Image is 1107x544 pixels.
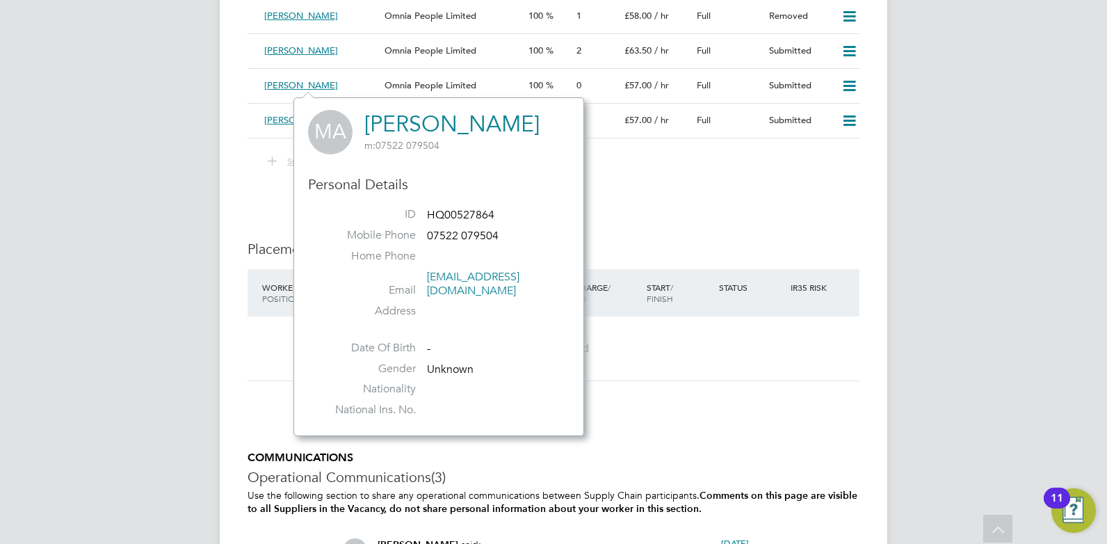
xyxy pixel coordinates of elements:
span: 100 [528,45,543,56]
span: Full [697,79,711,91]
span: 0 [576,79,581,91]
span: 1 [576,10,581,22]
div: Submitted [763,40,836,63]
label: ID [318,207,416,222]
span: £57.00 [624,114,652,126]
span: [PERSON_NAME] [264,45,338,56]
span: Submit Worker [287,155,344,166]
span: / Finish [647,282,673,304]
div: IR35 Risk [787,275,835,300]
div: Status [716,275,788,300]
span: £58.00 [624,10,652,22]
span: [PERSON_NAME] [264,79,338,91]
h5: COMMUNICATIONS [248,451,859,465]
label: Date Of Birth [318,341,416,355]
span: 2 [576,45,581,56]
div: No data found [261,342,846,356]
span: / hr [654,79,669,91]
h3: Placements [248,240,859,258]
span: Omnia People Limited [385,10,476,22]
label: Mobile Phone [318,228,416,243]
label: Gender [318,362,416,376]
span: £63.50 [624,45,652,56]
label: Email [318,283,416,298]
h3: Personal Details [308,175,569,193]
b: Comments on this page are visible to all Suppliers in the Vacancy, do not share personal informat... [248,490,857,515]
span: 100 [528,10,543,22]
span: HQ00527864 [427,208,494,222]
span: / hr [654,10,669,22]
span: 07522 079504 [364,139,439,152]
div: Submitted [763,74,836,97]
label: National Ins. No. [318,403,416,417]
span: / Position [262,282,301,304]
span: / hr [654,45,669,56]
span: - [427,342,430,355]
span: Full [697,45,711,56]
span: Omnia People Limited [385,79,476,91]
div: Worker [259,275,355,311]
button: Open Resource Center, 11 new notifications [1051,488,1096,533]
span: 100 [528,79,543,91]
label: Address [318,304,416,319]
label: Home Phone [318,249,416,264]
span: 07522 079504 [427,229,499,243]
div: Removed [763,5,836,28]
span: Full [697,10,711,22]
div: Charge [571,275,643,311]
div: 11 [1051,498,1063,516]
span: [PERSON_NAME] [264,10,338,22]
div: Start [643,275,716,311]
p: Use the following section to share any operational communications between Supply Chain participants. [248,489,859,515]
span: Omnia People Limited [385,45,476,56]
span: [PERSON_NAME] [264,114,338,126]
button: Submit Worker [258,152,355,170]
span: Full [697,114,711,126]
span: £57.00 [624,79,652,91]
label: Nationality [318,382,416,397]
span: MA [308,110,353,154]
a: [PERSON_NAME] [364,111,540,138]
span: (3) [431,468,446,486]
a: [EMAIL_ADDRESS][DOMAIN_NAME] [427,270,519,298]
h3: Operational Communications [248,468,859,486]
span: / hr [654,114,669,126]
div: Submitted [763,109,836,132]
span: m: [364,139,375,152]
span: Unknown [427,362,474,376]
